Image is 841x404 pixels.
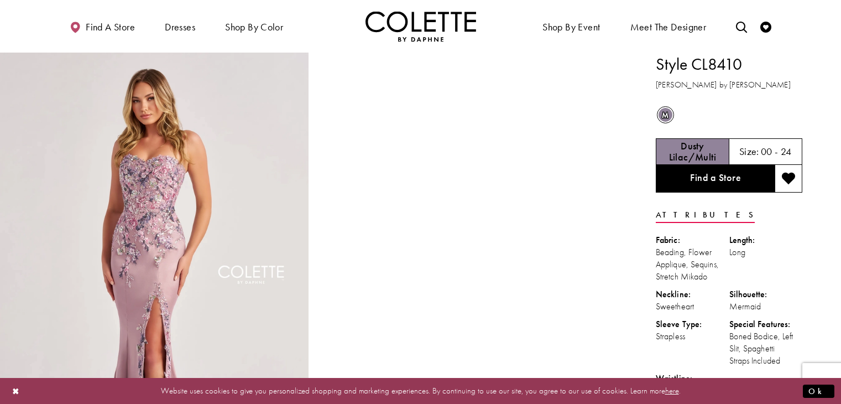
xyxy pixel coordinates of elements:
div: Length: [729,234,803,246]
button: Submit Dialog [803,384,834,398]
button: Close Dialog [7,381,25,401]
a: Check Wishlist [758,11,774,42]
span: Find a store [86,22,135,33]
span: Shop by color [222,11,286,42]
div: Boned Bodice, Left Slit, Spaghetti Straps Included [729,330,803,367]
h5: 00 - 24 [761,146,792,157]
a: Meet the designer [628,11,709,42]
span: Dresses [165,22,195,33]
div: Fabric: [656,234,729,246]
a: Find a Store [656,165,775,193]
video: Style CL8410 Colette by Daphne #1 autoplay loop mute video [314,53,623,207]
div: Special Features: [729,318,803,330]
div: Sweetheart [656,301,729,313]
span: Shop By Event [542,22,600,33]
div: Beading, Flower Applique, Sequins, Stretch Mikado [656,246,729,283]
a: Visit Home Page [365,11,476,42]
div: Silhouette: [729,288,803,301]
div: Strapless [656,330,729,343]
button: Add to wishlist [775,165,802,193]
span: Size: [739,145,759,158]
span: Meet the designer [630,22,707,33]
h1: Style CL8410 [656,53,802,76]
div: Long [729,246,803,258]
a: Attributes [656,207,755,223]
a: here [665,385,679,396]
div: Mermaid [729,301,803,313]
a: Toggle search [733,11,750,42]
p: Website uses cookies to give you personalized shopping and marketing experiences. By continuing t... [80,384,761,398]
div: Product color controls state depends on size chosen [656,105,802,126]
span: Dresses [162,11,198,42]
div: Dusty Lilac/Multi [656,105,675,125]
div: Sleeve Type: [656,318,729,330]
span: Shop By Event [540,11,603,42]
img: Colette by Daphne [365,11,476,42]
h5: Chosen color [656,141,729,163]
a: Find a store [67,11,138,42]
h3: [PERSON_NAME] by [PERSON_NAME] [656,79,802,91]
span: Shop by color [225,22,283,33]
div: Waistline: [656,372,729,385]
div: Neckline: [656,288,729,301]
